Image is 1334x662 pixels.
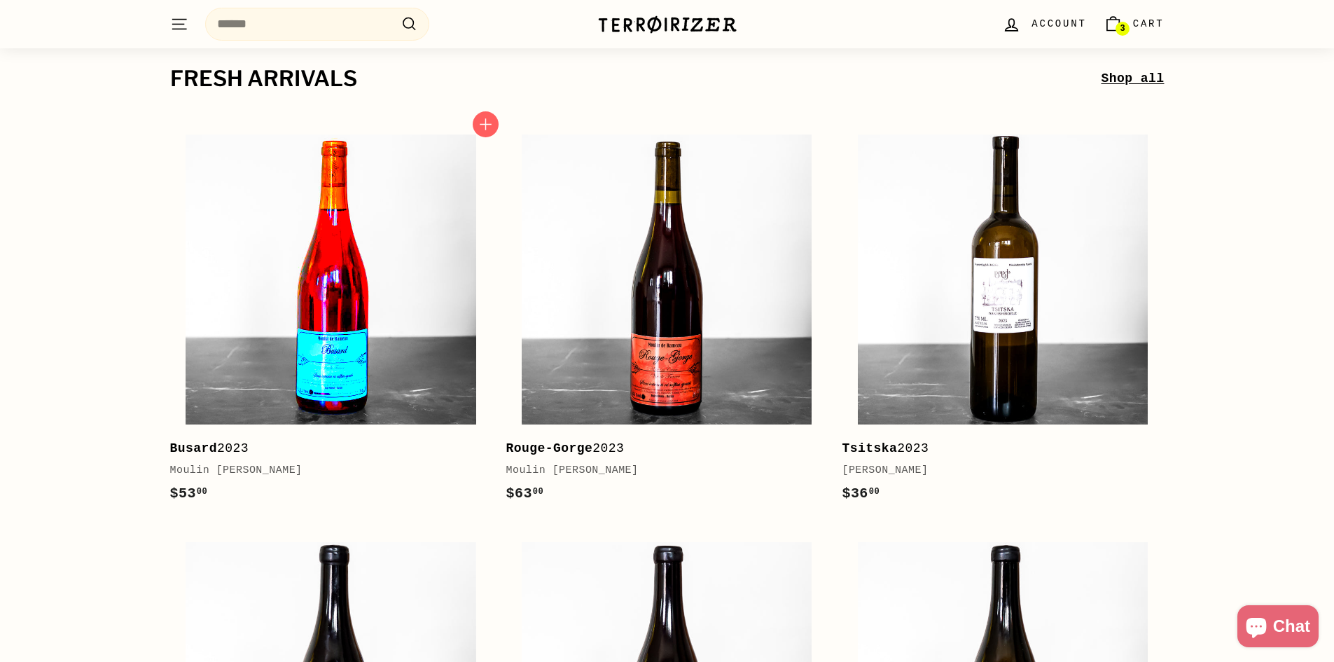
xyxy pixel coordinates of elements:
a: Cart [1095,4,1173,45]
b: Rouge-Gorge [506,441,592,455]
sup: 00 [533,487,543,497]
div: Moulin [PERSON_NAME] [506,462,814,479]
span: $63 [506,485,543,502]
span: Cart [1133,16,1165,32]
div: Moulin [PERSON_NAME] [170,462,478,479]
a: Busard2023Moulin [PERSON_NAME] [170,118,492,519]
span: $36 [842,485,880,502]
span: 3 [1120,24,1125,34]
a: Shop all [1101,69,1164,89]
div: 2023 [506,439,814,459]
a: Rouge-Gorge2023Moulin [PERSON_NAME] [506,118,828,519]
b: Tsitska [842,441,897,455]
a: Tsitska2023[PERSON_NAME] [842,118,1164,519]
inbox-online-store-chat: Shopify online store chat [1233,605,1323,651]
sup: 00 [197,487,207,497]
div: 2023 [842,439,1150,459]
div: [PERSON_NAME] [842,462,1150,479]
sup: 00 [869,487,880,497]
a: Account [994,4,1095,45]
h2: fresh arrivals [170,67,1102,91]
span: Account [1031,16,1086,32]
span: $53 [170,485,208,502]
div: 2023 [170,439,478,459]
b: Busard [170,441,218,455]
